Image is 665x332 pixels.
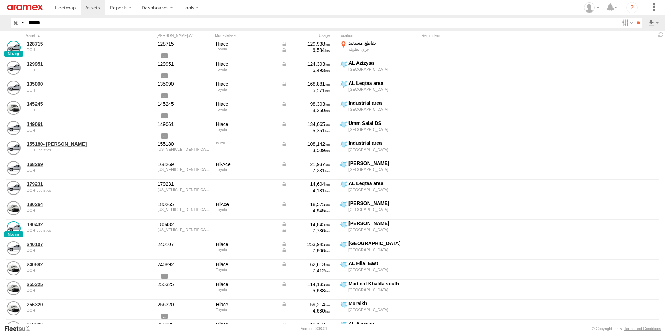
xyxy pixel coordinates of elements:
div: undefined [27,108,122,112]
div: Toyota [216,167,277,172]
a: View Asset Details [7,301,21,315]
span: Refresh [657,31,665,38]
label: Click to View Current Location [339,60,419,79]
label: Click to View Current Location [339,80,419,99]
a: View Asset Details [7,81,21,95]
a: Visit our Website [4,325,36,332]
label: Click to View Current Location [339,220,419,239]
div: 240107 [158,241,211,247]
div: Data from Vehicle CANbus [281,121,330,127]
div: Data from Vehicle CANbus [281,181,330,187]
div: Data from Vehicle CANbus [281,261,330,268]
div: 155180 [158,141,211,147]
div: undefined [27,88,122,92]
div: [GEOGRAPHIC_DATA] [348,87,418,92]
span: View Asset Details to show all tags [161,113,168,118]
div: JAMKP34T5R7P00797 [158,147,211,151]
a: View Asset Details [7,281,21,295]
div: 6,493 [281,67,330,73]
div: Toyota [216,67,277,71]
a: 129951 [27,61,122,67]
div: Version: 308.01 [301,326,327,331]
div: Data from Vehicle CANbus [281,41,330,47]
div: 240892 [158,261,211,268]
label: Click to View Current Location [339,280,419,299]
a: View Asset Details [7,41,21,55]
div: جري الطويلة [348,47,418,52]
div: Toyota [216,207,277,212]
label: Click to View Current Location [339,300,419,319]
div: Hiace [216,61,277,67]
div: 259306 [158,321,211,327]
div: 168269 [158,161,211,167]
div: Data from Vehicle CANbus [281,161,330,167]
div: Data from Vehicle CANbus [281,47,330,53]
div: [GEOGRAPHIC_DATA] [348,167,418,172]
a: 180432 [27,221,122,228]
div: Hiace [216,321,277,327]
div: 180432 [158,221,211,228]
div: Muraikh [348,300,418,307]
a: View Asset Details [7,181,21,195]
div: Hiace [216,301,277,308]
div: undefined [27,208,122,212]
a: View Asset Details [7,101,21,115]
div: 3,509 [281,147,330,153]
div: Industrial area [348,100,418,106]
label: Click to View Current Location [339,260,419,279]
div: 128715 [158,41,211,47]
div: 129951 [158,61,211,67]
label: Click to View Current Location [339,200,419,219]
div: Data from Vehicle CANbus [281,247,330,254]
a: 255325 [27,281,122,287]
i: ? [626,2,638,13]
div: 6,351 [281,127,330,134]
div: Toyota [216,247,277,252]
div: Data from Vehicle CANbus [281,141,330,147]
a: 149061 [27,121,122,127]
div: Toyota [216,47,277,51]
span: View Asset Details to show all tags [161,73,168,78]
a: 155180- [PERSON_NAME] [27,141,122,147]
div: Data from Vehicle CANbus [281,221,330,228]
a: 240107 [27,241,122,247]
div: [GEOGRAPHIC_DATA] [348,207,418,212]
div: 135090 [158,81,211,87]
a: View Asset Details [7,61,21,75]
div: [GEOGRAPHIC_DATA] [348,240,418,246]
div: Mohammed Fahim [582,2,602,13]
div: 179231 [158,181,211,187]
label: Click to View Current Location [339,240,419,259]
div: undefined [27,228,122,232]
div: Usage [280,33,336,38]
div: Click to Sort [26,33,123,38]
div: undefined [27,288,122,292]
a: 256320 [27,301,122,308]
div: Data from Vehicle CANbus [281,101,330,107]
div: [GEOGRAPHIC_DATA] [348,147,418,152]
div: JTFLMFCP6S6012495 [158,167,211,172]
div: Madinat Khalifa south [348,280,418,287]
div: [PERSON_NAME] [348,160,418,166]
div: 7,231 [281,167,330,174]
div: undefined [27,48,122,52]
div: Toyota [216,87,277,92]
div: Hiace [216,121,277,127]
div: [PERSON_NAME] [348,200,418,206]
div: Hiace [216,281,277,287]
a: 145245 [27,101,122,107]
a: 259306 [27,321,122,327]
div: [GEOGRAPHIC_DATA] [348,107,418,112]
div: [GEOGRAPHIC_DATA] [348,267,418,272]
div: [GEOGRAPHIC_DATA] [348,247,418,252]
span: View Asset Details to show all tags [161,53,168,58]
div: undefined [27,308,122,313]
label: Export results as... [648,18,659,28]
div: AL Leqtaa area [348,80,418,86]
span: View Asset Details to show all tags [161,274,168,279]
div: JTFLMFCP8S6012627 [158,207,211,212]
div: 4,680 [281,308,330,314]
div: 6,571 [281,87,330,94]
div: Data from Vehicle CANbus [281,321,330,327]
div: [GEOGRAPHIC_DATA] [348,187,418,192]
